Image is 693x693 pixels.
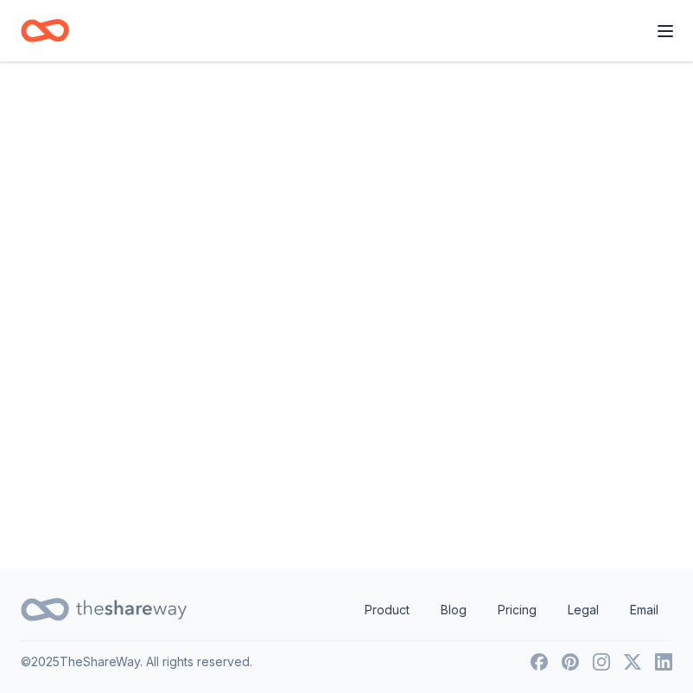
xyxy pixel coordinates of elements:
a: Legal [554,593,613,627]
a: Blog [427,593,480,627]
a: Pricing [484,593,550,627]
a: Home [21,10,69,51]
a: Email [616,593,672,627]
a: Product [351,593,423,627]
p: © 2025 TheShareWay. All rights reserved. [21,652,252,672]
nav: quick links [351,593,672,627]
